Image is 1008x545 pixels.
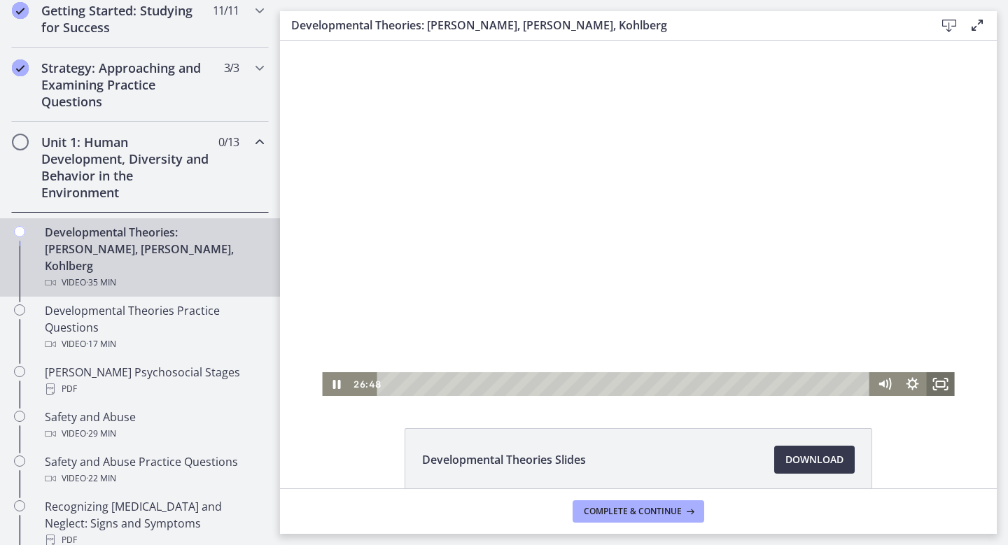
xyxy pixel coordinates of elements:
div: PDF [45,381,263,397]
button: Fullscreen [647,332,675,355]
span: · 35 min [86,274,116,291]
i: Completed [12,59,29,76]
div: Video [45,470,263,487]
button: Mute [591,332,619,355]
div: Developmental Theories Practice Questions [45,302,263,353]
span: Developmental Theories Slides [422,451,586,468]
h2: Getting Started: Studying for Success [41,2,212,36]
div: Video [45,425,263,442]
h2: Strategy: Approaching and Examining Practice Questions [41,59,212,110]
span: 3 / 3 [224,59,239,76]
div: Safety and Abuse [45,409,263,442]
span: · 29 min [86,425,116,442]
div: Developmental Theories: [PERSON_NAME], [PERSON_NAME], Kohlberg [45,224,263,291]
button: Complete & continue [573,500,704,523]
div: Video [45,274,263,291]
span: · 17 min [86,336,116,353]
span: · 22 min [86,470,116,487]
div: Video [45,336,263,353]
h2: Unit 1: Human Development, Diversity and Behavior in the Environment [41,134,212,201]
i: Completed [12,2,29,19]
div: Safety and Abuse Practice Questions [45,453,263,487]
span: 11 / 11 [213,2,239,19]
iframe: Video Lesson [280,41,997,396]
span: Complete & continue [584,506,682,517]
a: Download [774,446,855,474]
span: Download [785,451,843,468]
button: Show settings menu [619,332,647,355]
span: 0 / 13 [218,134,239,150]
div: [PERSON_NAME] Psychosocial Stages [45,364,263,397]
h3: Developmental Theories: [PERSON_NAME], [PERSON_NAME], Kohlberg [291,17,913,34]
